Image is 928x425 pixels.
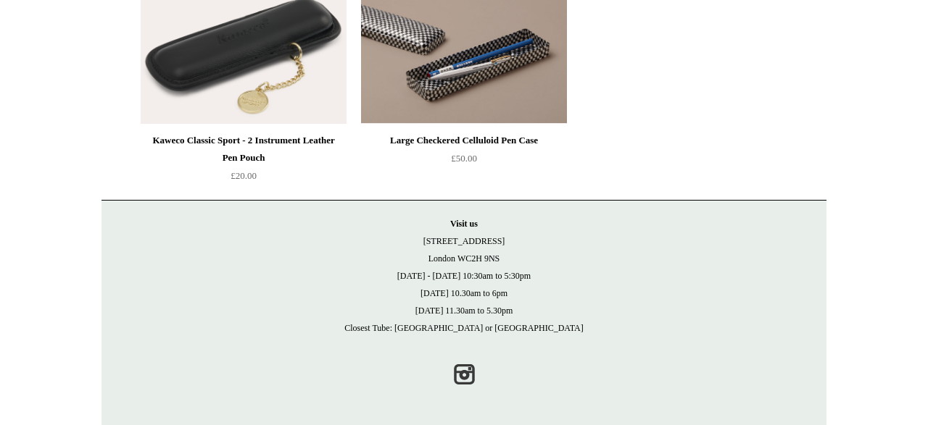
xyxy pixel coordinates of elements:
[451,153,477,164] span: £50.00
[450,219,478,229] strong: Visit us
[231,170,257,181] span: £20.00
[448,358,480,390] a: Instagram
[116,215,812,337] p: [STREET_ADDRESS] London WC2H 9NS [DATE] - [DATE] 10:30am to 5:30pm [DATE] 10.30am to 6pm [DATE] 1...
[141,132,347,191] a: Kaweco Classic Sport - 2 Instrument Leather Pen Pouch £20.00
[365,132,563,149] div: Large Checkered Celluloid Pen Case
[144,132,343,167] div: Kaweco Classic Sport - 2 Instrument Leather Pen Pouch
[361,132,567,191] a: Large Checkered Celluloid Pen Case £50.00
